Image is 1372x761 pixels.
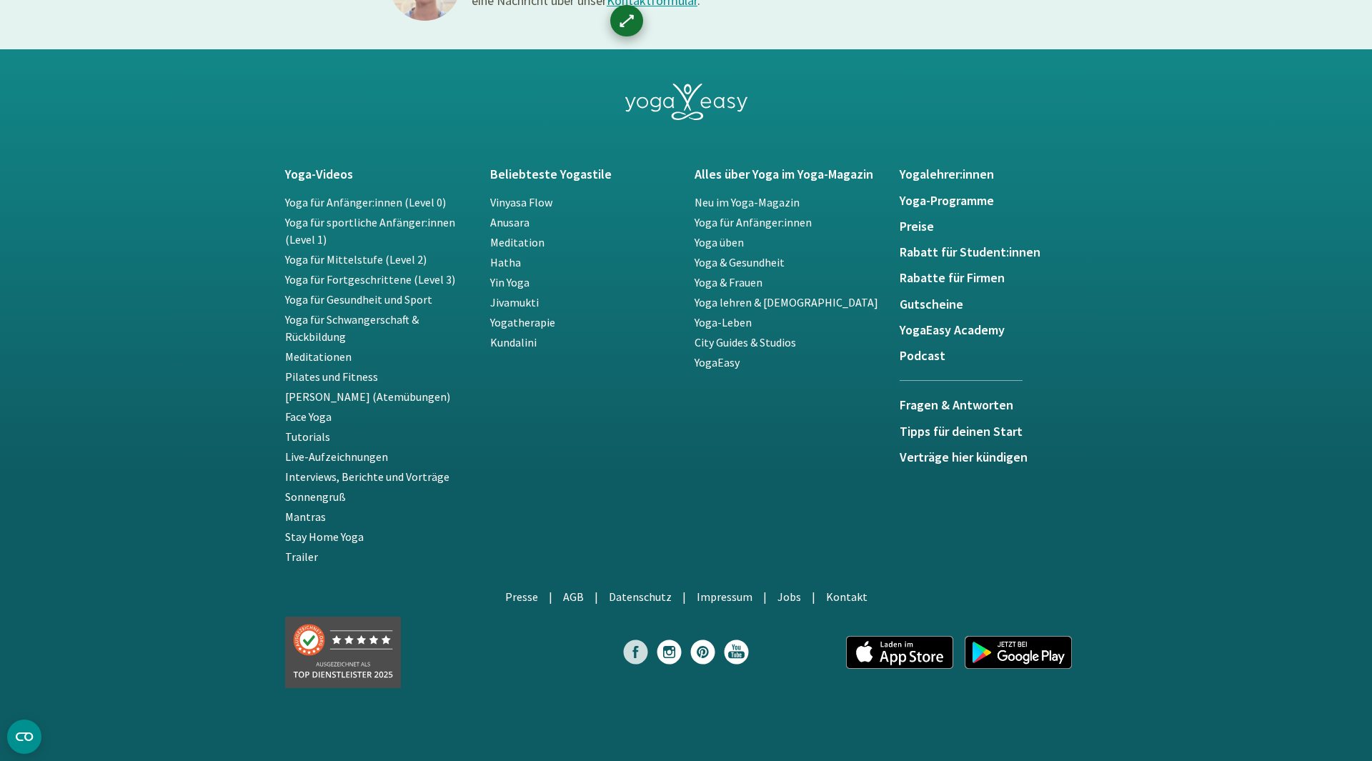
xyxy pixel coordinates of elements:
a: AGB [563,590,584,604]
a: Stay Home Yoga [285,529,364,544]
a: Anusara [490,215,530,229]
a: Kundalini [490,335,537,349]
a: Interviews, Berichte und Vorträge [285,469,449,484]
a: Yoga für sportliche Anfänger:innen (Level 1) [285,215,455,247]
a: Gutscheine [900,297,1088,312]
a: Yoga lehren & [DEMOGRAPHIC_DATA] [695,295,878,309]
a: Yoga für Schwangerschaft & Rückbildung [285,312,419,344]
a: Face Yoga [285,409,332,424]
a: Yoga für Anfänger:innen [695,215,812,229]
a: Yin Yoga [490,275,530,289]
a: Yoga & Gesundheit [695,255,785,269]
a: Jivamukti [490,295,539,309]
li: | [682,588,686,605]
a: Yoga für Fortgeschrittene (Level 3) [285,272,455,287]
a: YogaEasy [695,355,740,369]
a: Yoga für Gesundheit und Sport [285,292,432,307]
a: Rabatt für Student:innen [900,245,1088,259]
img: Top Dienstleister 2025 [285,617,401,688]
a: Live-Aufzeichnungen [285,449,388,464]
a: Fragen & Antworten [900,380,1023,424]
a: Meditation [490,235,545,249]
a: Yogatherapie [490,315,555,329]
a: Trailer [285,549,318,564]
div: ⟷ [613,7,640,34]
a: Yoga-Leben [695,315,752,329]
a: YogaEasy Academy [900,323,1088,337]
a: Jobs [777,590,801,604]
img: app_appstore_de.png [846,636,953,669]
li: | [763,588,767,605]
li: | [812,588,815,605]
a: Podcast [900,349,1088,363]
a: Meditationen [285,349,352,364]
a: Mantras [285,509,326,524]
a: Datenschutz [609,590,672,604]
a: Yoga & Frauen [695,275,762,289]
a: Tutorials [285,429,330,444]
a: Hatha [490,255,521,269]
a: Neu im Yoga-Magazin [695,195,800,209]
a: Yoga für Anfänger:innen (Level 0) [285,195,446,209]
a: Pilates und Fitness [285,369,378,384]
a: Rabatte für Firmen [900,271,1088,285]
a: Sonnengruß [285,489,346,504]
a: Impressum [697,590,752,604]
a: Yoga-Programme [900,194,1088,208]
a: Preise [900,219,1088,234]
a: Yoga für Mittelstufe (Level 2) [285,252,427,267]
a: City Guides & Studios [695,335,796,349]
a: Tipps für deinen Start [900,424,1088,439]
a: Yoga üben [695,235,744,249]
h5: Fragen & Antworten [900,398,1023,412]
a: Beliebteste Yogastile [490,167,678,181]
a: Yogalehrer:innen [900,167,1088,181]
a: [PERSON_NAME] (Atemübungen) [285,389,450,404]
li: | [595,588,598,605]
a: Yoga-Videos [285,167,473,181]
a: Verträge hier kündigen [900,450,1088,464]
li: | [549,588,552,605]
button: CMP-Widget öffnen [7,720,41,754]
a: Alles über Yoga im Yoga-Magazin [695,167,883,181]
a: Vinyasa Flow [490,195,552,209]
a: Presse [505,590,538,604]
img: app_googleplay_de.png [965,636,1072,669]
a: Kontakt [826,590,868,604]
